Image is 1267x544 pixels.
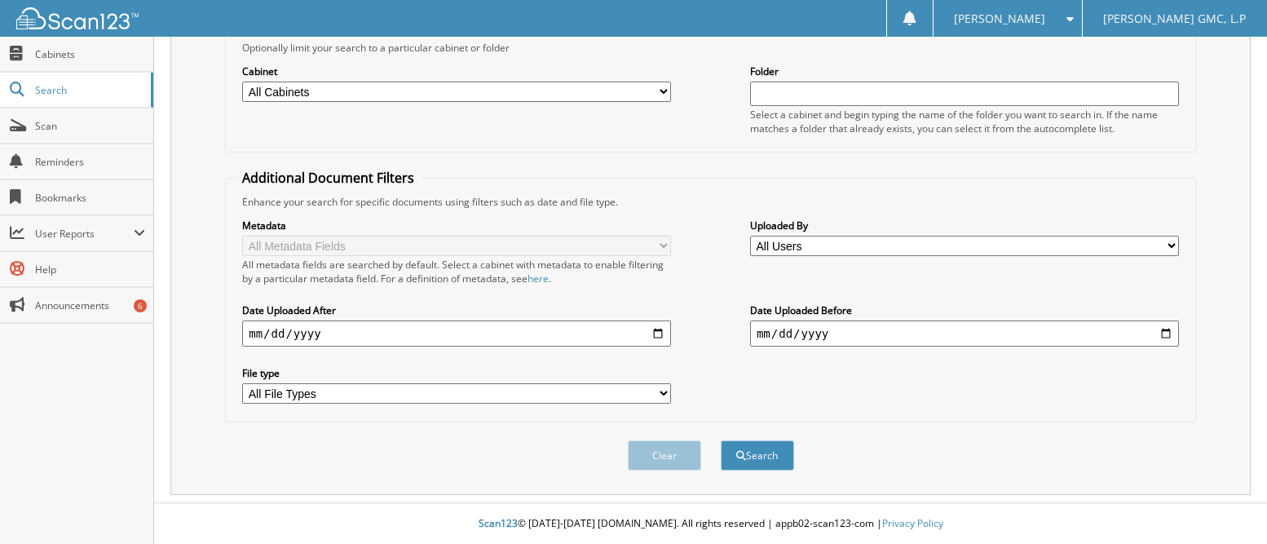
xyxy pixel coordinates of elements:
[35,119,145,133] span: Scan
[234,169,422,187] legend: Additional Document Filters
[234,195,1187,209] div: Enhance your search for specific documents using filters such as date and file type.
[750,108,1179,135] div: Select a cabinet and begin typing the name of the folder you want to search in. If the name match...
[721,440,794,471] button: Search
[479,516,518,530] span: Scan123
[750,219,1179,232] label: Uploaded By
[35,155,145,169] span: Reminders
[35,191,145,205] span: Bookmarks
[242,258,671,285] div: All metadata fields are searched by default. Select a cabinet with metadata to enable filtering b...
[35,47,145,61] span: Cabinets
[242,64,671,78] label: Cabinet
[242,321,671,347] input: start
[242,303,671,317] label: Date Uploaded After
[954,14,1045,24] span: [PERSON_NAME]
[234,41,1187,55] div: Optionally limit your search to a particular cabinet or folder
[154,504,1267,544] div: © [DATE]-[DATE] [DOMAIN_NAME]. All rights reserved | appb02-scan123-com |
[750,64,1179,78] label: Folder
[134,299,147,312] div: 6
[882,516,943,530] a: Privacy Policy
[750,303,1179,317] label: Date Uploaded Before
[35,299,145,312] span: Announcements
[35,83,143,97] span: Search
[35,227,134,241] span: User Reports
[16,7,139,29] img: scan123-logo-white.svg
[750,321,1179,347] input: end
[35,263,145,276] span: Help
[528,272,549,285] a: here
[1103,14,1246,24] span: [PERSON_NAME] GMC, L.P
[628,440,701,471] button: Clear
[242,366,671,380] label: File type
[242,219,671,232] label: Metadata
